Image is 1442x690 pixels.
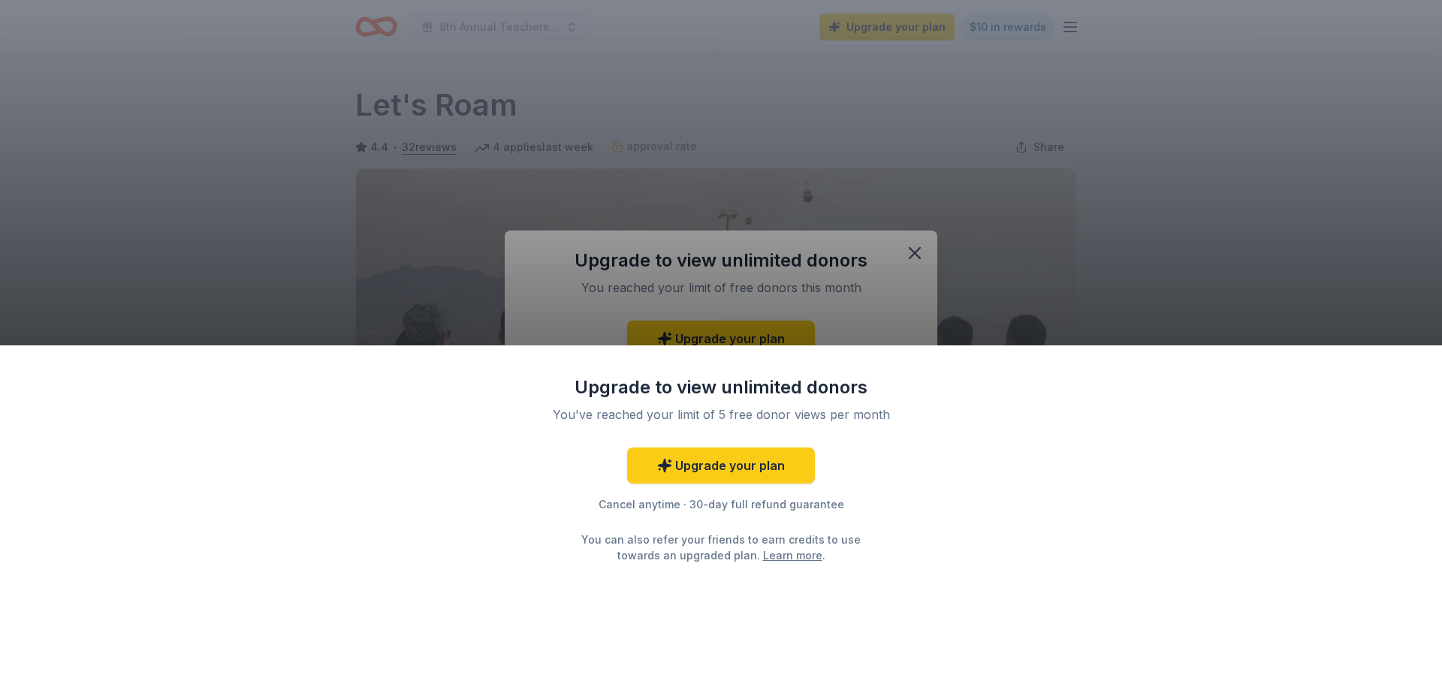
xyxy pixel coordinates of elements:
[627,447,815,484] a: Upgrade your plan
[568,532,874,563] div: You can also refer your friends to earn credits to use towards an upgraded plan. .
[526,375,916,399] div: Upgrade to view unlimited donors
[526,496,916,514] div: Cancel anytime · 30-day full refund guarantee
[544,405,898,423] div: You've reached your limit of 5 free donor views per month
[763,547,822,563] a: Learn more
